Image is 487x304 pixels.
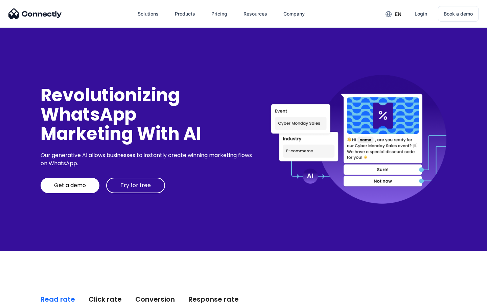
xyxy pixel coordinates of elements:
div: Products [175,9,195,19]
div: Resources [238,6,273,22]
div: en [395,9,401,19]
div: en [380,9,407,19]
div: Pricing [211,9,227,19]
a: Get a demo [41,178,99,193]
div: Products [169,6,201,22]
div: Try for free [120,182,151,189]
ul: Language list [14,292,41,302]
div: Solutions [132,6,164,22]
div: Login [415,9,427,19]
div: Response rate [188,295,239,304]
aside: Language selected: English [7,292,41,302]
div: Our generative AI allows businesses to instantly create winning marketing flows on WhatsApp. [41,151,254,168]
a: Login [409,6,433,22]
div: Revolutionizing WhatsApp Marketing With AI [41,85,254,144]
a: Book a demo [438,6,479,22]
div: Resources [243,9,267,19]
a: Try for free [106,178,165,193]
div: Company [283,9,305,19]
div: Get a demo [54,182,86,189]
div: Conversion [135,295,175,304]
div: Click rate [89,295,122,304]
img: Connectly Logo [8,8,62,19]
div: Read rate [41,295,75,304]
div: Company [278,6,310,22]
div: Solutions [138,9,159,19]
a: Pricing [206,6,233,22]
